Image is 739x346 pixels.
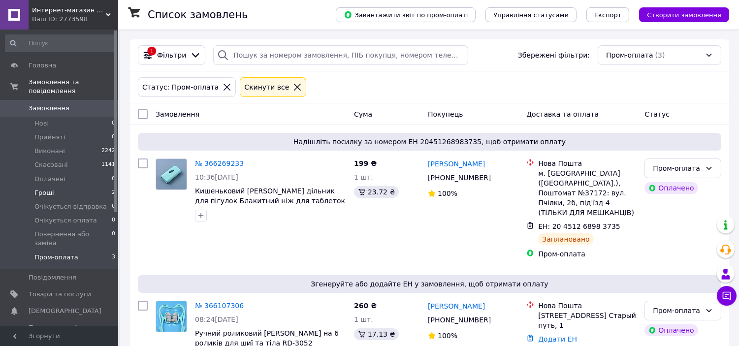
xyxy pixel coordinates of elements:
[32,6,106,15] span: Интернет-магазин "АТМ"
[639,7,729,22] button: Створити замовлення
[34,175,65,184] span: Оплачені
[140,82,221,93] div: Статус: Пром-оплата
[538,335,577,343] a: Додати ЕН
[29,78,118,95] span: Замовлення та повідомлення
[112,119,115,128] span: 0
[428,159,485,169] a: [PERSON_NAME]
[142,279,717,289] span: Згенеруйте або додайте ЕН у замовлення, щоб отримати оплату
[655,51,665,59] span: (3)
[538,168,637,218] div: м. [GEOGRAPHIC_DATA] ([GEOGRAPHIC_DATA].), Поштомат №37172: вул. Пчілки, 2б, під'їзд 4 (ТІЛЬКИ ДЛ...
[438,332,457,340] span: 100%
[101,160,115,169] span: 1141
[34,133,65,142] span: Прийняті
[428,110,463,118] span: Покупець
[142,137,717,147] span: Надішліть посилку за номером ЕН 20451268983735, щоб отримати оплату
[112,230,115,248] span: 0
[717,286,737,306] button: Чат з покупцем
[156,301,187,332] img: Фото товару
[34,230,112,248] span: Повернення або заміна
[354,186,399,198] div: 23.72 ₴
[336,7,476,22] button: Завантажити звіт по пром-оплаті
[354,315,373,323] span: 1 шт.
[157,50,186,60] span: Фільтри
[112,202,115,211] span: 0
[438,189,457,197] span: 100%
[493,11,569,19] span: Управління статусами
[32,15,118,24] div: Ваш ID: 2773598
[29,273,76,282] span: Повідомлення
[29,290,91,299] span: Товари та послуги
[101,147,115,156] span: 2242
[644,324,698,336] div: Оплачено
[344,10,468,19] span: Завантажити звіт по пром-оплаті
[195,315,238,323] span: 08:24[DATE]
[653,305,701,316] div: Пром-оплата
[606,50,653,60] span: Пром-оплата
[538,222,620,230] span: ЕН: 20 4512 6898 3735
[594,11,622,19] span: Експорт
[148,9,248,21] h1: Список замовлень
[644,182,698,194] div: Оплачено
[538,233,594,245] div: Заплановано
[518,50,590,60] span: Збережені фільтри:
[34,253,78,262] span: Пром-оплата
[586,7,630,22] button: Експорт
[538,311,637,330] div: [STREET_ADDRESS] Старый путь, 1
[485,7,577,22] button: Управління статусами
[29,104,69,113] span: Замовлення
[426,313,493,327] div: [PHONE_NUMBER]
[428,301,485,311] a: [PERSON_NAME]
[538,249,637,259] div: Пром-оплата
[34,119,49,128] span: Нові
[354,110,372,118] span: Cума
[538,301,637,311] div: Нова Пошта
[538,158,637,168] div: Нова Пошта
[653,163,701,174] div: Пром-оплата
[112,216,115,225] span: 0
[29,307,101,315] span: [DEMOGRAPHIC_DATA]
[195,173,238,181] span: 10:36[DATE]
[644,110,670,118] span: Статус
[29,61,56,70] span: Головна
[195,187,345,205] a: Кишеньковий [PERSON_NAME] дільник для пігулок Блакитний ніж для таблеток
[156,301,187,332] a: Фото товару
[112,133,115,142] span: 0
[354,159,377,167] span: 199 ₴
[34,189,54,197] span: Гроші
[195,159,244,167] a: № 366269233
[112,175,115,184] span: 0
[156,159,187,189] img: Фото товару
[213,45,468,65] input: Пошук за номером замовлення, ПІБ покупця, номером телефону, Email, номером накладної
[354,173,373,181] span: 1 шт.
[195,302,244,310] a: № 366107306
[112,189,115,197] span: 2
[426,171,493,185] div: [PHONE_NUMBER]
[156,110,199,118] span: Замовлення
[5,34,116,52] input: Пошук
[242,82,291,93] div: Cкинути все
[34,202,107,211] span: Очікується відправка
[156,158,187,190] a: Фото товару
[354,328,399,340] div: 17.13 ₴
[354,302,377,310] span: 260 ₴
[29,323,91,341] span: Показники роботи компанії
[34,216,97,225] span: Очікується оплата
[629,10,729,18] a: Створити замовлення
[34,147,65,156] span: Виконані
[112,253,115,262] span: 3
[647,11,721,19] span: Створити замовлення
[34,160,68,169] span: Скасовані
[526,110,599,118] span: Доставка та оплата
